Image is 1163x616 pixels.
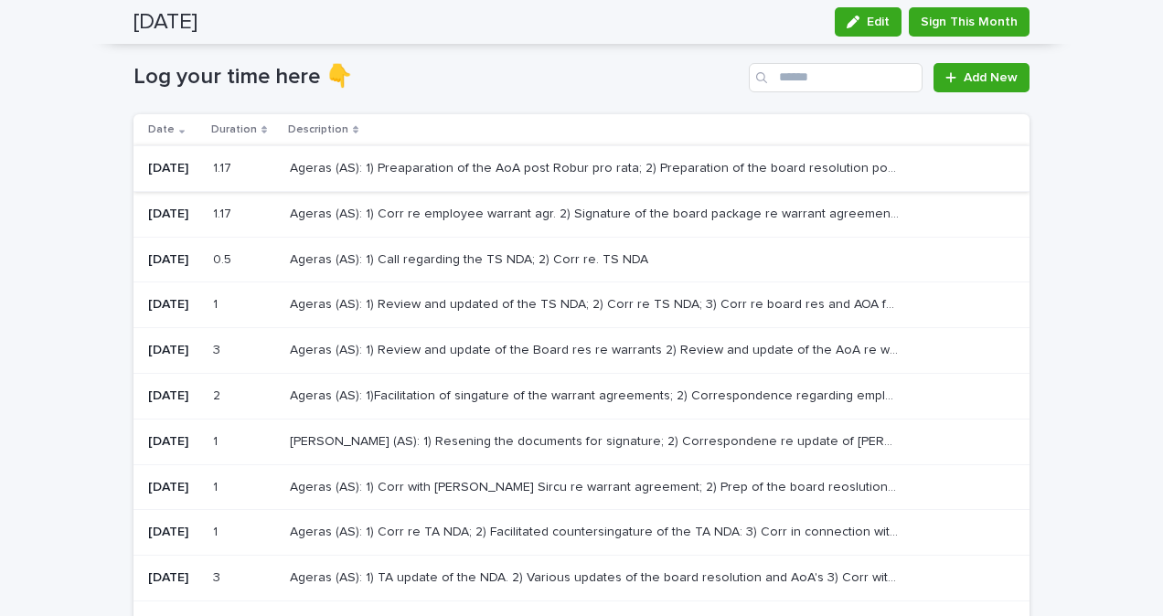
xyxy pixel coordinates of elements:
[148,252,198,268] p: [DATE]
[148,570,198,586] p: [DATE]
[133,373,1030,419] tr: [DATE]22 Ageras (AS): 1)Facilitation of singature of the warrant agreements; 2) Correspondence re...
[288,120,348,140] p: Description
[133,556,1030,601] tr: [DATE]33 Ageras (AS): 1) TA update of the NDA. 2) Various updates of the board resolution and AoA...
[909,7,1030,37] button: Sign This Month
[290,249,652,268] p: Ageras (AS): 1) Call regarding the TS NDA; 2) Corr re. TS NDA
[133,9,197,36] h2: [DATE]
[290,339,903,358] p: Ageras (AS): 1) Review and update of the Board res re warrants 2) Review and update of the AoA re...
[133,510,1030,556] tr: [DATE]11 Ageras (AS): 1) Corr re TA NDA; 2) Facilitated countersingature of the TA NDA: 3) Corr i...
[148,343,198,358] p: [DATE]
[148,434,198,450] p: [DATE]
[290,385,903,404] p: Ageras (AS): 1)Facilitation of singature of the warrant agreements; 2) Correspondence regarding e...
[835,7,902,37] button: Edit
[290,430,903,450] p: Amalo (AS): 1) Resening the documents for signature; 2) Correspondene re update of Jes Rindom to ...
[148,525,198,540] p: [DATE]
[211,120,257,140] p: Duration
[290,567,903,586] p: Ageras (AS): 1) TA update of the NDA. 2) Various updates of the board resolution and AoA's 3) Cor...
[133,145,1030,191] tr: [DATE]1.171.17 Ageras (AS): 1) Preaparation of the AoA post Robur pro rata; 2) Preparation of the...
[964,71,1018,84] span: Add New
[290,203,903,222] p: Ageras (AS): 1) Corr re employee warrant agr. 2) Signature of the board package re warrant agreem...
[148,480,198,495] p: [DATE]
[148,120,175,140] p: Date
[290,476,903,495] p: Ageras (AS): 1) Corr with Ecaterina Sircu re warrant agreement; 2) Prep of the board reoslution r...
[213,249,235,268] p: 0.5
[148,388,198,404] p: [DATE]
[133,419,1030,464] tr: [DATE]11 [PERSON_NAME] (AS): 1) Resening the documents for signature; 2) Correspondene re update ...
[148,297,198,313] p: [DATE]
[290,157,903,176] p: Ageras (AS): 1) Preaparation of the AoA post Robur pro rata; 2) Preparation of the board resoluti...
[133,64,742,90] h1: Log your time here 👇
[934,63,1030,92] a: Add New
[213,567,224,586] p: 3
[290,521,903,540] p: Ageras (AS): 1) Corr re TA NDA; 2) Facilitated countersingature of the TA NDA: 3) Corr in connect...
[148,207,198,222] p: [DATE]
[921,13,1018,31] span: Sign This Month
[749,63,923,92] input: Search
[148,161,198,176] p: [DATE]
[213,385,224,404] p: 2
[213,339,224,358] p: 3
[213,476,221,495] p: 1
[133,282,1030,328] tr: [DATE]11 Ageras (AS): 1) Review and updated of the TS NDA; 2) Corr re TS NDA; 3) Corr re board re...
[133,328,1030,374] tr: [DATE]33 Ageras (AS): 1) Review and update of the Board res re warrants 2) Review and update of t...
[213,157,235,176] p: 1.17
[213,293,221,313] p: 1
[290,293,903,313] p: Ageras (AS): 1) Review and updated of the TS NDA; 2) Corr re TS NDA; 3) Corr re board res and AOA...
[133,237,1030,282] tr: [DATE]0.50.5 Ageras (AS): 1) Call regarding the TS NDA; 2) Corr re. TS NDAAgeras (AS): 1) Call re...
[213,203,235,222] p: 1.17
[133,191,1030,237] tr: [DATE]1.171.17 Ageras (AS): 1) Corr re employee warrant agr. 2) Signature of the board package re...
[213,430,221,450] p: 1
[133,464,1030,510] tr: [DATE]11 Ageras (AS): 1) Corr with [PERSON_NAME] Sircu re warrant agreement; 2) Prep of the board...
[867,16,890,28] span: Edit
[213,521,221,540] p: 1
